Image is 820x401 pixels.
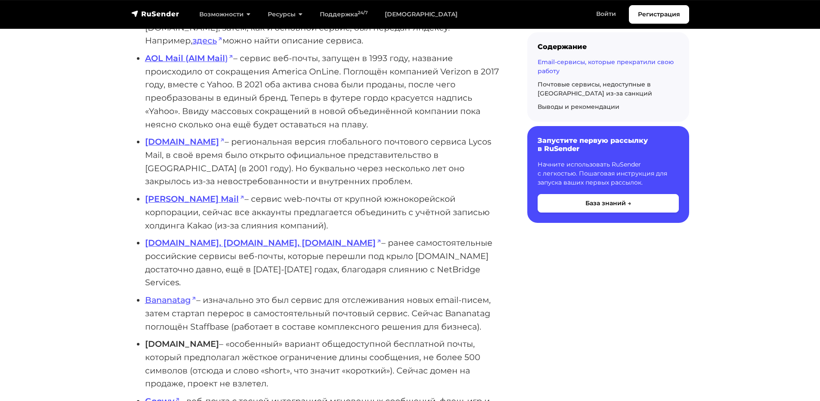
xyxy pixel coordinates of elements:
a: [DEMOGRAPHIC_DATA] [376,6,466,23]
sup: 24/7 [358,10,368,15]
strong: [PERSON_NAME] Mail [145,194,239,204]
a: Возможности [191,6,259,23]
a: Войти [588,5,625,23]
a: Выводы и рекомендации [538,103,619,111]
p: Начните использовать RuSender с легкостью. Пошаговая инструкция для запуска ваших первых рассылок. [538,160,679,187]
img: RuSender [131,9,179,18]
a: [DOMAIN_NAME] [145,136,225,147]
a: Email-сервисы, которые прекратили свою работу [538,58,674,75]
button: База знаний → [538,194,679,213]
a: AOL Mail (AIM Mail) [145,53,233,63]
strong: [DOMAIN_NAME] [145,136,219,147]
li: – ранее самостоятельные российские сервисы веб-почты, которые перешли под крыло [DOMAIN_NAME] дос... [145,236,500,289]
div: Содержание [538,43,679,51]
strong: AOL Mail (AIM Mail [145,53,225,63]
li: – изначально это был сервис для отслеживания новых email-писем, затем стартап перерос в самостоят... [145,293,500,333]
a: [PERSON_NAME] Mail [145,194,244,204]
a: [DOMAIN_NAME], [DOMAIN_NAME], [DOMAIN_NAME] [145,238,381,248]
a: Bananatag [145,295,196,305]
li: – сервис веб-почты, запущен в 1993 году, название происходило от сокращения America OnLine. Погло... [145,52,500,131]
strong: [DOMAIN_NAME] [145,339,219,349]
li: – «особенный» вариант общедоступной бесплатной почты, который предполагал жёсткое ограничение дли... [145,337,500,390]
a: Запустите первую рассылку в RuSender Начните использовать RuSender с легкостью. Пошаговая инструк... [527,126,689,222]
a: Почтовые сервисы, недоступные в [GEOGRAPHIC_DATA] из-за санкций [538,80,652,97]
a: здесь [192,35,223,46]
strong: [DOMAIN_NAME], [DOMAIN_NAME], [DOMAIN_NAME] [145,238,376,248]
a: Ресурсы [259,6,311,23]
li: – региональная версия глобального почтового сервиса Lycos Mail, в своё время было открыто официал... [145,135,500,188]
h6: Запустите первую рассылку в RuSender [538,136,679,153]
a: Поддержка24/7 [311,6,376,23]
li: – сервис web-почты от крупной южнокорейской корпорации, сейчас все аккаунты предлагается объедини... [145,192,500,232]
a: Регистрация [629,5,689,24]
